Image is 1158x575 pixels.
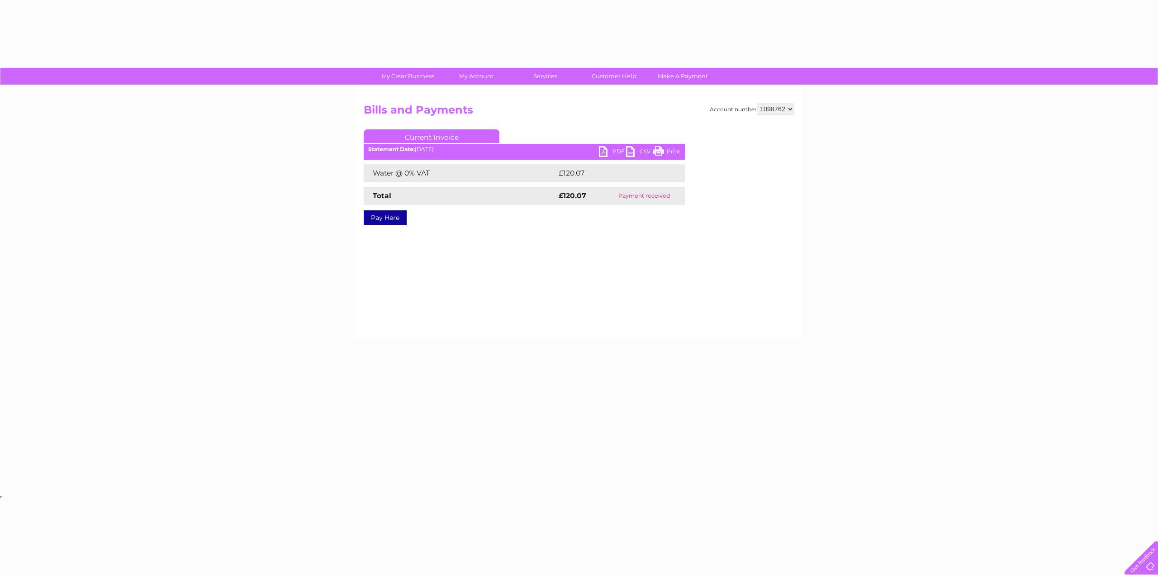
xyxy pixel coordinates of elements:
a: CSV [626,146,653,159]
a: Pay Here [364,210,407,225]
a: Make A Payment [645,68,720,85]
a: My Account [439,68,514,85]
a: My Clear Business [370,68,445,85]
strong: £120.07 [559,191,586,200]
div: Account number [710,104,794,114]
a: Print [653,146,680,159]
a: PDF [599,146,626,159]
a: Customer Help [577,68,651,85]
a: Current Invoice [364,129,499,143]
strong: Total [373,191,391,200]
td: Water @ 0% VAT [364,164,556,182]
h2: Bills and Payments [364,104,794,121]
b: Statement Date: [368,146,415,152]
td: Payment received [603,187,685,205]
a: Services [508,68,583,85]
div: [DATE] [364,146,685,152]
td: £120.07 [556,164,668,182]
